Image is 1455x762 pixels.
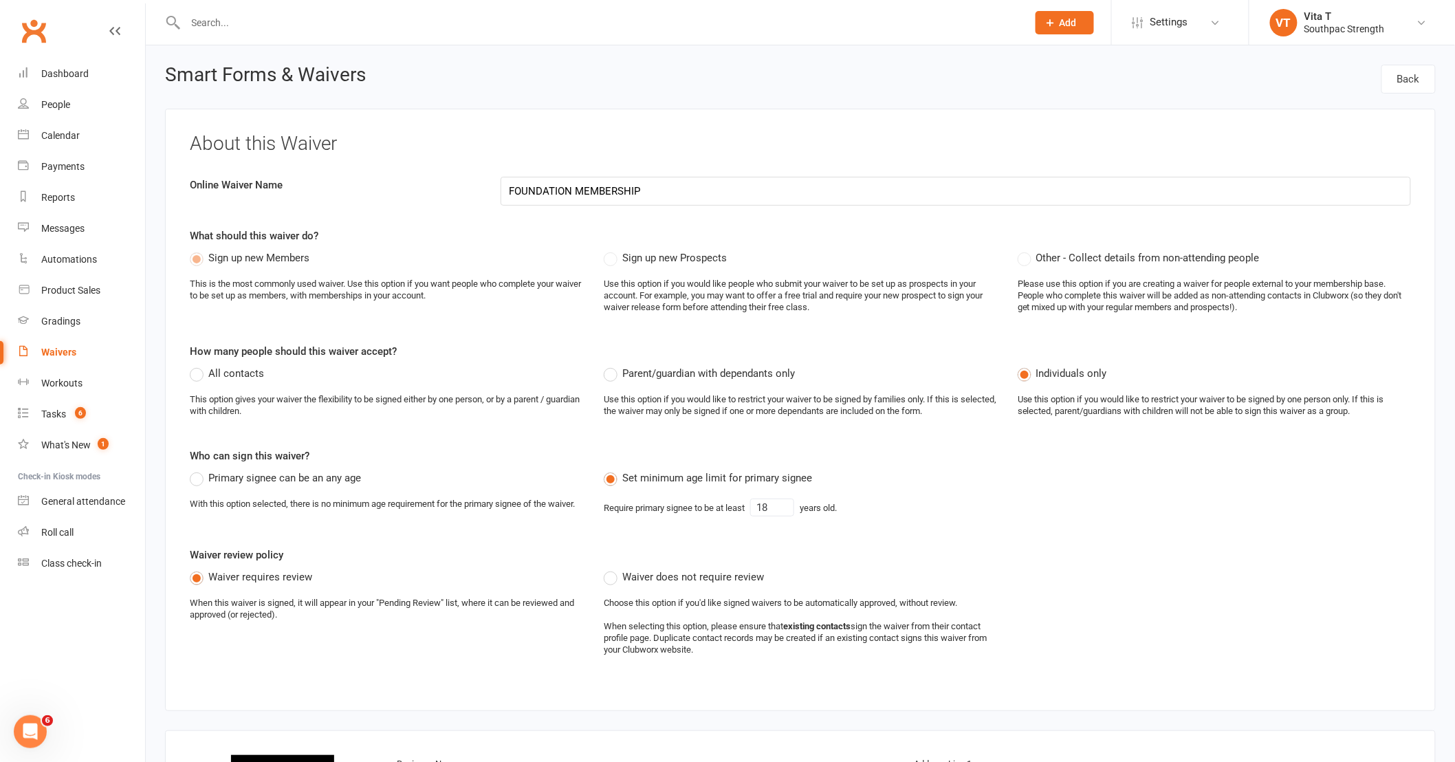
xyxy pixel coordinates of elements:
div: With this option selected, there is no minimum age requirement for the primary signee of the waiver. [190,499,575,510]
div: Choose this option if you'd like signed waivers to be automatically approved, without review. Whe... [604,598,997,655]
strong: existing contacts [783,621,851,631]
div: Use this option if you would like to restrict your waiver to be signed by families only. If this ... [604,394,997,417]
span: 1 [98,438,109,450]
a: Calendar [18,120,145,151]
a: General attendance kiosk mode [18,486,145,517]
div: Please use this option if you are creating a waiver for people external to your membership base. ... [1018,279,1411,314]
span: Other - Collect details from non-attending people [1036,250,1260,264]
div: Automations [41,254,97,265]
span: All contacts [208,365,264,380]
label: How many people should this waiver accept? [190,343,397,360]
div: General attendance [41,496,125,507]
h3: About this Waiver [190,133,1411,155]
input: Search... [182,13,1018,32]
div: Waivers [41,347,76,358]
div: Calendar [41,130,80,141]
label: Waiver review policy [190,547,283,563]
label: Online Waiver Name [179,177,490,193]
a: Waivers [18,337,145,368]
span: Sign up new Members [208,250,309,264]
span: Parent/guardian with dependants only [622,365,795,380]
div: Product Sales [41,285,100,296]
span: 6 [42,715,53,726]
div: Reports [41,192,75,203]
div: Use this option if you would like people who submit your waiver to be set up as prospects in your... [604,279,997,314]
a: Automations [18,244,145,275]
span: 6 [75,407,86,419]
a: Payments [18,151,145,182]
div: This option gives your waiver the flexibility to be signed either by one person, or by a parent /... [190,394,583,417]
span: Settings [1150,7,1188,38]
a: Reports [18,182,145,213]
a: Roll call [18,517,145,548]
div: Vita T [1304,10,1385,23]
div: Messages [41,223,85,234]
iframe: Intercom live chat [14,715,47,748]
a: Messages [18,213,145,244]
div: This is the most commonly used waiver. Use this option if you want people who complete your waive... [190,279,583,302]
div: Southpac Strength [1304,23,1385,35]
div: Roll call [41,527,74,538]
div: Workouts [41,378,83,389]
div: People [41,99,70,110]
a: Clubworx [17,14,51,48]
div: Use this option if you would like to restrict your waiver to be signed by one person only. If thi... [1018,394,1411,417]
div: Payments [41,161,85,172]
span: Individuals only [1036,365,1107,380]
a: Gradings [18,306,145,337]
span: Set minimum age limit for primary signee [622,470,812,484]
div: Require primary signee to be at least years old. [604,499,837,516]
h2: Smart Forms & Waivers [165,65,366,89]
div: Tasks [41,409,66,420]
div: What's New [41,439,91,450]
div: VT [1270,9,1298,36]
a: Class kiosk mode [18,548,145,579]
label: What should this waiver do? [190,228,318,244]
span: Waiver requires review [208,569,312,583]
span: Add [1060,17,1077,28]
a: Tasks 6 [18,399,145,430]
a: Product Sales [18,275,145,306]
span: Sign up new Prospects [622,250,727,264]
a: Back [1381,65,1436,94]
div: When this waiver is signed, it will appear in your "Pending Review" list, where it can be reviewe... [190,598,583,621]
span: Waiver does not require review [622,569,764,583]
button: Add [1036,11,1094,34]
div: Dashboard [41,68,89,79]
a: People [18,89,145,120]
a: Workouts [18,368,145,399]
span: Primary signee can be an any age [208,470,361,484]
div: Class check-in [41,558,102,569]
label: Who can sign this waiver? [190,448,309,464]
div: Gradings [41,316,80,327]
a: Dashboard [18,58,145,89]
a: What's New1 [18,430,145,461]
